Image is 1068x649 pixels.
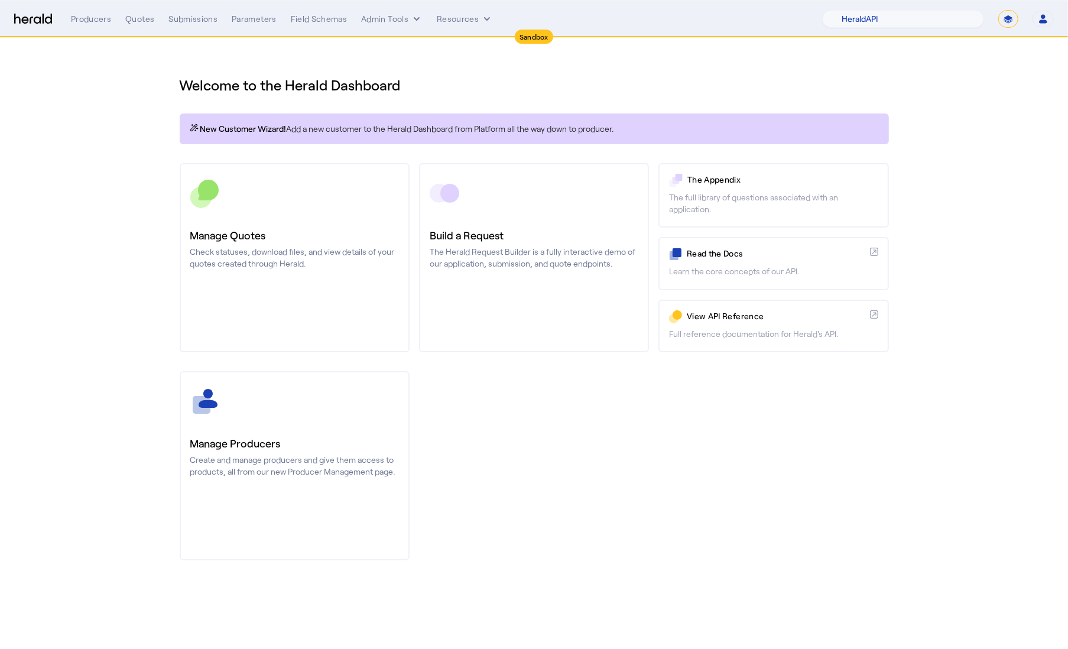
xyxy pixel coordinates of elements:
[430,227,638,244] h3: Build a Request
[658,300,888,352] a: View API ReferenceFull reference documentation for Herald's API.
[658,237,888,290] a: Read the DocsLearn the core concepts of our API.
[515,30,553,44] div: Sandbox
[687,174,878,186] p: The Appendix
[658,163,888,228] a: The AppendixThe full library of questions associated with an application.
[180,76,889,95] h1: Welcome to the Herald Dashboard
[180,371,410,560] a: Manage ProducersCreate and manage producers and give them access to products, all from our new Pr...
[669,192,878,215] p: The full library of questions associated with an application.
[291,13,348,25] div: Field Schemas
[419,163,649,352] a: Build a RequestThe Herald Request Builder is a fully interactive demo of our application, submiss...
[687,248,865,259] p: Read the Docs
[71,13,111,25] div: Producers
[168,13,218,25] div: Submissions
[190,227,399,244] h3: Manage Quotes
[200,123,287,135] span: New Customer Wizard!
[437,13,493,25] button: Resources dropdown menu
[125,13,154,25] div: Quotes
[430,246,638,270] p: The Herald Request Builder is a fully interactive demo of our application, submission, and quote ...
[669,265,878,277] p: Learn the core concepts of our API.
[687,310,865,322] p: View API Reference
[361,13,423,25] button: internal dropdown menu
[190,246,399,270] p: Check statuses, download files, and view details of your quotes created through Herald.
[189,123,879,135] p: Add a new customer to the Herald Dashboard from Platform all the way down to producer.
[190,454,399,478] p: Create and manage producers and give them access to products, all from our new Producer Managemen...
[232,13,277,25] div: Parameters
[14,14,52,25] img: Herald Logo
[669,328,878,340] p: Full reference documentation for Herald's API.
[190,435,399,452] h3: Manage Producers
[180,163,410,352] a: Manage QuotesCheck statuses, download files, and view details of your quotes created through Herald.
